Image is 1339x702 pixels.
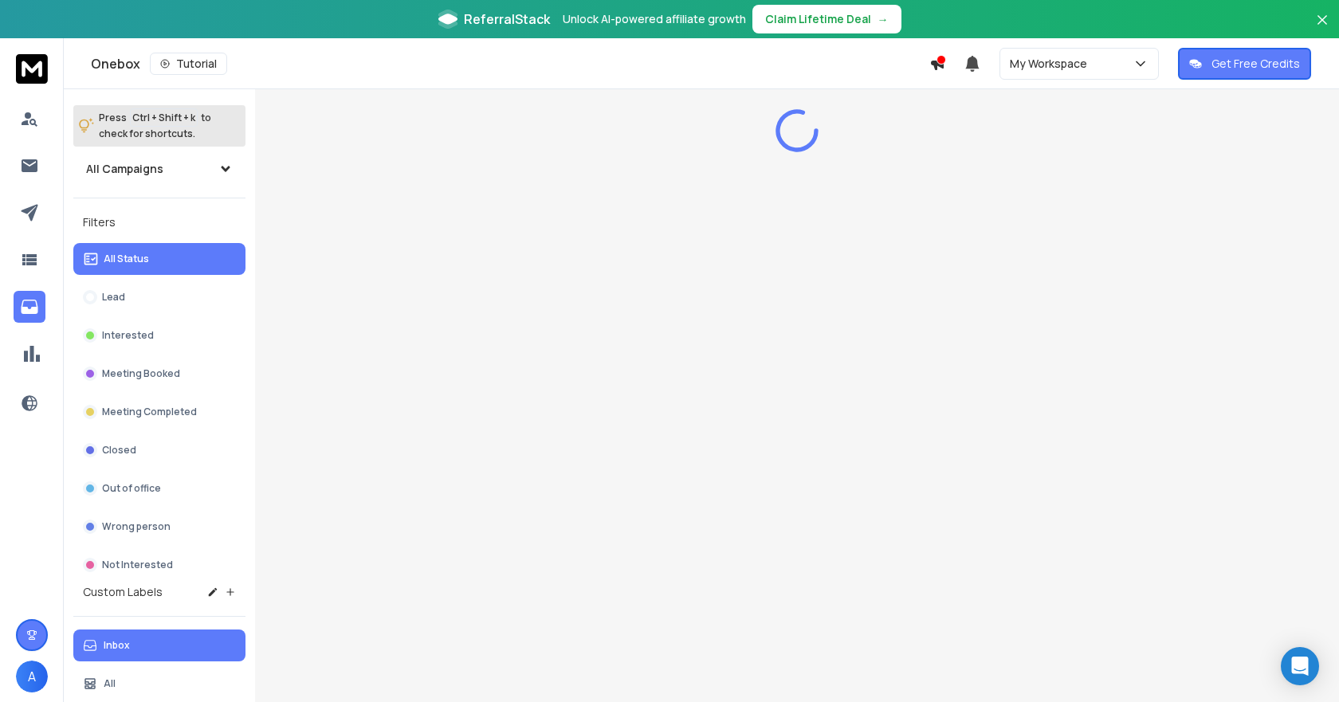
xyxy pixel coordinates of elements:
[102,367,180,380] p: Meeting Booked
[1211,56,1300,72] p: Get Free Credits
[73,549,245,581] button: Not Interested
[563,11,746,27] p: Unlock AI-powered affiliate growth
[102,482,161,495] p: Out of office
[104,677,116,690] p: All
[73,243,245,275] button: All Status
[1312,10,1333,48] button: Close banner
[102,520,171,533] p: Wrong person
[878,11,889,27] span: →
[86,161,163,177] h1: All Campaigns
[130,108,198,127] span: Ctrl + Shift + k
[102,559,173,571] p: Not Interested
[104,639,130,652] p: Inbox
[73,396,245,428] button: Meeting Completed
[73,511,245,543] button: Wrong person
[102,329,154,342] p: Interested
[73,153,245,185] button: All Campaigns
[102,444,136,457] p: Closed
[73,629,245,661] button: Inbox
[73,281,245,313] button: Lead
[16,661,48,692] button: A
[73,473,245,504] button: Out of office
[150,53,227,75] button: Tutorial
[464,10,550,29] span: ReferralStack
[73,668,245,700] button: All
[83,584,163,600] h3: Custom Labels
[1281,647,1319,685] div: Open Intercom Messenger
[752,5,901,33] button: Claim Lifetime Deal→
[1010,56,1094,72] p: My Workspace
[73,211,245,233] h3: Filters
[73,320,245,351] button: Interested
[73,358,245,390] button: Meeting Booked
[99,110,211,142] p: Press to check for shortcuts.
[73,434,245,466] button: Closed
[91,53,929,75] div: Onebox
[104,253,149,265] p: All Status
[1178,48,1311,80] button: Get Free Credits
[102,291,125,304] p: Lead
[102,406,197,418] p: Meeting Completed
